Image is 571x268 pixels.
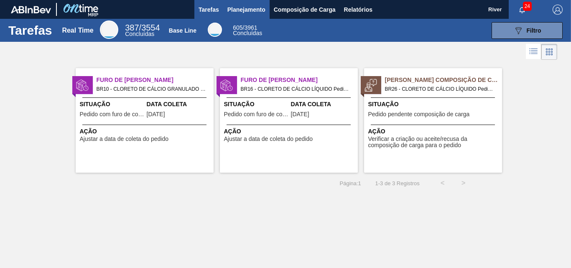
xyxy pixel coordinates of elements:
span: / 3554 [125,23,160,32]
h1: Tarefas [8,26,52,35]
span: Filtro [527,27,541,34]
span: Concluídas [233,30,262,36]
span: Ajustar a data de coleta do pedido [224,136,313,142]
button: Filtro [492,22,563,39]
span: 605 [233,24,242,31]
div: Base Line [233,25,262,36]
span: Situação [80,100,145,109]
div: Real Time [100,20,118,39]
span: Composição de Carga [274,5,336,15]
span: 387 [125,23,139,32]
span: Situação [224,100,289,109]
span: Ação [80,127,212,136]
span: Data Coleta [291,100,356,109]
div: Real Time [125,24,160,37]
span: Pedido com furo de coleta [224,111,289,117]
button: < [432,173,453,194]
span: Ajustar a data de coleta do pedido [80,136,169,142]
span: Ação [368,127,500,136]
span: Ação [224,127,356,136]
span: Concluídas [125,31,154,37]
span: Relatórios [344,5,372,15]
span: / 3961 [233,24,257,31]
div: Real Time [62,27,93,34]
span: BR16 - CLORETO DE CÁLCIO LÍQUIDO Pedido - 2048389 [241,84,351,94]
span: Tarefas [199,5,219,15]
img: status [220,79,233,92]
button: > [453,173,474,194]
img: Logout [553,5,563,15]
span: Pedido pendente composição de carga [368,111,470,117]
img: TNhmsLtSVTkK8tSr43FrP2fwEKptu5GPRR3wAAAABJRU5ErkJggg== [11,6,51,13]
span: 09/10/2025 [147,111,165,117]
span: Pedido Aguardando Composição de Carga [385,76,502,84]
button: Notificações [509,4,535,15]
span: Data Coleta [147,100,212,109]
span: Furo de Coleta [241,76,358,84]
span: 24 [523,2,532,11]
span: Pedido com furo de coleta [80,111,145,117]
span: 08/10/2025 [291,111,309,117]
span: BR26 - CLORETO DE CÁLCIO LÍQUIDO Pedido - 2054988 [385,84,495,94]
span: Verificar a criação ou aceite/recusa da composição de carga para o pedido [368,136,500,149]
span: BR10 - CLORETO DE CÁLCIO GRANULADO Pedido - 2048665 [97,84,207,94]
img: status [365,79,377,92]
img: status [76,79,89,92]
span: 1 - 3 de 3 Registros [374,180,420,186]
div: Visão em Lista [526,44,541,60]
div: Base Line [169,27,196,34]
span: Furo de Coleta [97,76,214,84]
span: Planejamento [227,5,265,15]
span: Situação [368,100,500,109]
span: Página : 1 [340,180,361,186]
div: Visão em Cards [541,44,557,60]
div: Base Line [208,23,222,37]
